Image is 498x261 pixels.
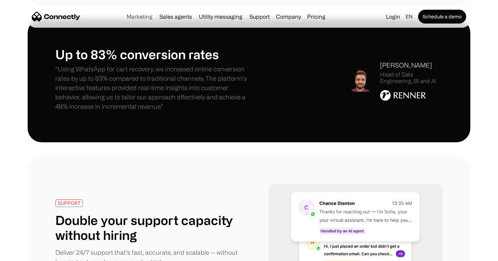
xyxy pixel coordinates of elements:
[55,47,249,62] h1: Up to 83% conversion rates
[380,71,443,84] div: Head of Data Engineering, BI and AI
[304,14,328,19] a: Pricing
[196,14,245,19] a: Utility messaging
[403,12,417,21] div: en
[14,249,41,259] ul: Language list
[32,11,80,22] a: home
[276,12,301,21] div: Company
[406,12,413,21] div: en
[380,61,443,70] div: [PERSON_NAME]
[55,213,249,242] h1: Double your support capacity without hiring
[383,12,403,21] a: Login
[418,10,466,24] a: Schedule a demo
[55,64,249,111] p: "Using WhatsApp for cart recovery, we increased online conversion rates by up to 83% compared to ...
[58,200,81,206] div: SUPPORT
[157,14,195,19] a: Sales agents
[7,248,41,259] aside: Language selected: English
[124,14,155,19] a: Marketing
[247,14,273,19] a: Support
[274,12,303,21] div: Company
